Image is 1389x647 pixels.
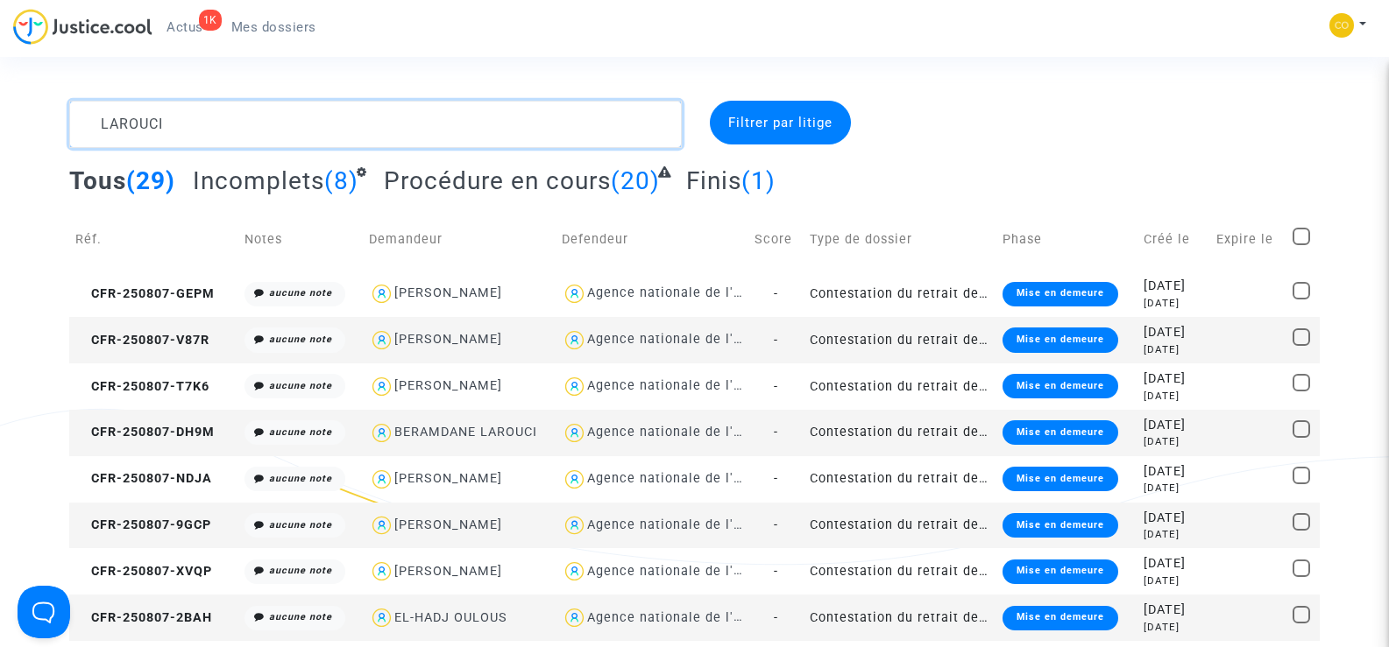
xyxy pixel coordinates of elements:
[587,564,780,579] div: Agence nationale de l'habitat
[1144,277,1205,296] div: [DATE]
[748,208,804,271] td: Score
[13,9,152,45] img: jc-logo.svg
[728,115,833,130] span: Filtrer par litige
[1003,606,1118,630] div: Mise en demeure
[774,610,778,625] span: -
[394,285,502,300] div: [PERSON_NAME]
[324,166,358,195] span: (8)
[686,166,741,195] span: Finis
[562,420,587,446] img: icon-user.svg
[1144,527,1205,542] div: [DATE]
[126,166,175,195] span: (29)
[1137,208,1211,271] td: Créé le
[369,605,394,630] img: icon-user.svg
[75,379,209,394] span: CFR-250807-T7K6
[199,10,222,31] div: 1K
[774,471,778,486] span: -
[1144,554,1205,573] div: [DATE]
[556,208,748,271] td: Defendeur
[269,380,332,391] i: aucune note
[394,610,507,625] div: EL-HADJ OULOUS
[193,166,324,195] span: Incomplets
[804,363,996,410] td: Contestation du retrait de [PERSON_NAME] par l'ANAH (mandataire)
[394,564,502,579] div: [PERSON_NAME]
[1144,434,1205,449] div: [DATE]
[363,208,556,271] td: Demandeur
[1144,462,1205,482] div: [DATE]
[152,14,217,40] a: 1KActus
[1003,420,1118,445] div: Mise en demeure
[774,517,778,532] span: -
[562,327,587,353] img: icon-user.svg
[562,374,587,399] img: icon-user.svg
[167,19,203,35] span: Actus
[369,374,394,399] img: icon-user.svg
[774,564,778,579] span: -
[238,208,364,271] td: Notes
[269,287,332,299] i: aucune note
[1003,374,1118,398] div: Mise en demeure
[269,519,332,531] i: aucune note
[75,333,209,348] span: CFR-250807-V87R
[996,208,1137,271] td: Phase
[18,586,70,638] iframe: Help Scout Beacon - Open
[1003,327,1118,352] div: Mise en demeure
[562,467,587,492] img: icon-user.svg
[1144,509,1205,528] div: [DATE]
[587,517,780,532] div: Agence nationale de l'habitat
[269,334,332,345] i: aucune note
[269,611,332,622] i: aucune note
[804,410,996,456] td: Contestation du retrait de [PERSON_NAME] par l'ANAH (mandataire)
[369,467,394,492] img: icon-user.svg
[562,559,587,584] img: icon-user.svg
[1210,208,1286,271] td: Expire le
[1144,481,1205,496] div: [DATE]
[774,286,778,301] span: -
[1144,389,1205,404] div: [DATE]
[231,19,316,35] span: Mes dossiers
[1144,342,1205,357] div: [DATE]
[774,333,778,348] span: -
[75,564,212,579] span: CFR-250807-XVQP
[804,317,996,363] td: Contestation du retrait de [PERSON_NAME] par l'ANAH (mandataire)
[804,594,996,641] td: Contestation du retrait de [PERSON_NAME] par l'ANAH (mandataire)
[804,456,996,503] td: Contestation du retrait de [PERSON_NAME] par l'ANAH (mandataire)
[394,378,502,393] div: [PERSON_NAME]
[562,605,587,630] img: icon-user.svg
[774,425,778,440] span: -
[804,503,996,549] td: Contestation du retrait de [PERSON_NAME] par l'ANAH (mandataire)
[562,513,587,538] img: icon-user.svg
[369,420,394,446] img: icon-user.svg
[1144,416,1205,435] div: [DATE]
[69,166,126,195] span: Tous
[587,610,780,625] div: Agence nationale de l'habitat
[369,559,394,584] img: icon-user.svg
[804,271,996,317] td: Contestation du retrait de [PERSON_NAME] par l'ANAH (mandataire)
[1144,620,1205,635] div: [DATE]
[1003,467,1118,491] div: Mise en demeure
[75,471,212,486] span: CFR-250807-NDJA
[369,513,394,538] img: icon-user.svg
[562,281,587,306] img: icon-user.svg
[269,473,332,484] i: aucune note
[741,166,776,195] span: (1)
[587,378,780,393] div: Agence nationale de l'habitat
[75,425,215,440] span: CFR-250807-DH9M
[269,426,332,438] i: aucune note
[587,332,780,347] div: Agence nationale de l'habitat
[1144,573,1205,588] div: [DATE]
[69,208,237,271] td: Réf.
[369,281,394,306] img: icon-user.svg
[1329,13,1354,38] img: 84a266a8493598cb3cce1313e02c3431
[394,517,502,532] div: [PERSON_NAME]
[587,471,780,486] div: Agence nationale de l'habitat
[587,285,780,300] div: Agence nationale de l'habitat
[1003,513,1118,538] div: Mise en demeure
[1144,601,1205,620] div: [DATE]
[384,166,611,195] span: Procédure en cours
[394,332,502,347] div: [PERSON_NAME]
[774,379,778,394] span: -
[1003,559,1118,584] div: Mise en demeure
[804,548,996,594] td: Contestation du retrait de [PERSON_NAME] par l'ANAH (mandataire)
[804,208,996,271] td: Type de dossier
